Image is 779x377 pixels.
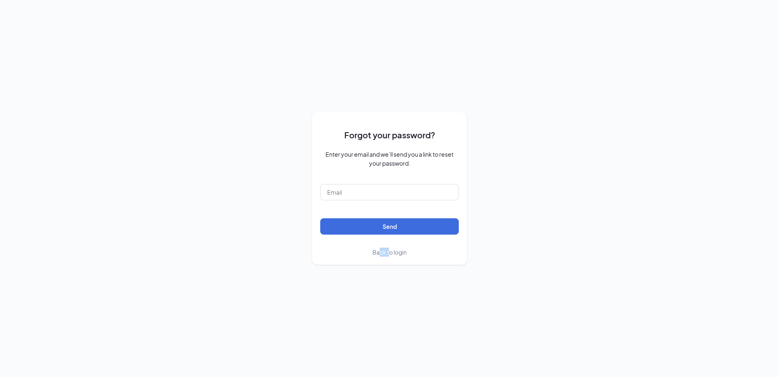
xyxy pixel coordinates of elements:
[320,150,459,168] span: Enter your email and we’ll send you a link to reset your password.
[320,184,459,200] input: Email
[344,129,435,141] span: Forgot your password?
[372,248,407,256] span: Back to login
[320,218,459,235] button: Send
[372,248,407,257] a: Back to login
